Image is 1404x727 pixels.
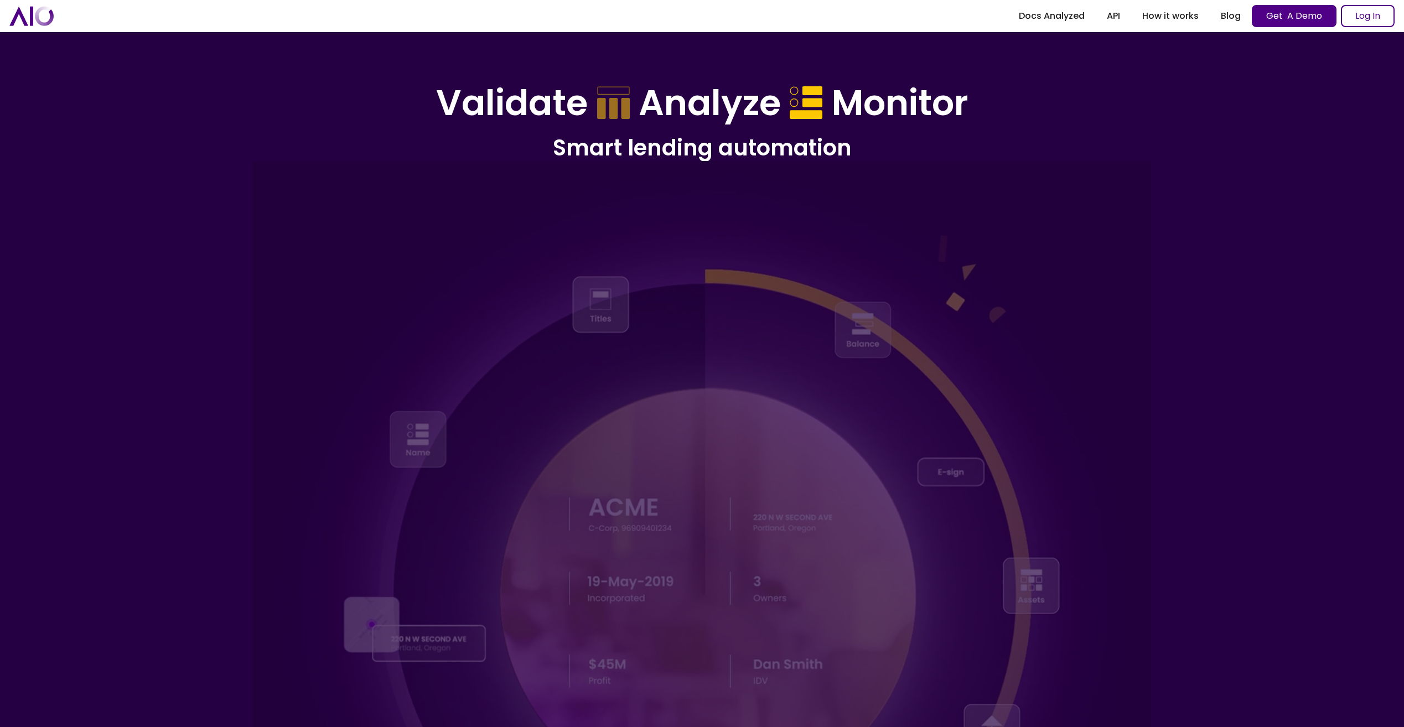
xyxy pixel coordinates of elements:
[1131,6,1210,26] a: How it works
[1210,6,1252,26] a: Blog
[436,82,588,124] h1: Validate
[832,82,968,124] h1: Monitor
[9,6,54,25] a: home
[387,133,1018,162] h2: Smart lending automation
[1252,5,1336,27] a: Get A Demo
[1341,5,1395,27] a: Log In
[1096,6,1131,26] a: API
[639,82,781,124] h1: Analyze
[1008,6,1096,26] a: Docs Analyzed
